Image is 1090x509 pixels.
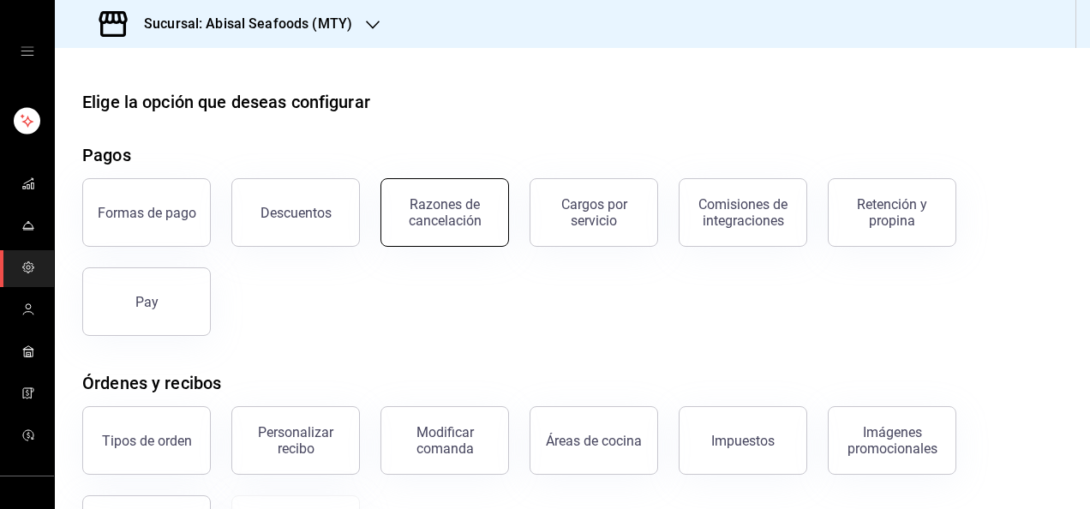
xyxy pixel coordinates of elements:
button: Tipos de orden [82,406,211,475]
div: Formas de pago [98,205,196,221]
div: Descuentos [261,205,332,221]
button: Áreas de cocina [530,406,658,475]
button: Formas de pago [82,178,211,247]
div: Pagos [82,142,131,168]
button: Impuestos [679,406,807,475]
div: Impuestos [711,433,775,449]
button: Razones de cancelación [380,178,509,247]
div: Retención y propina [839,196,945,229]
div: Imágenes promocionales [839,424,945,457]
button: Comisiones de integraciones [679,178,807,247]
div: Pay [135,294,159,310]
div: Razones de cancelación [392,196,498,229]
button: Pay [82,267,211,336]
button: Retención y propina [828,178,956,247]
button: Personalizar recibo [231,406,360,475]
div: Tipos de orden [102,433,192,449]
button: Imágenes promocionales [828,406,956,475]
div: Cargos por servicio [541,196,647,229]
div: Órdenes y recibos [82,370,221,396]
div: Modificar comanda [392,424,498,457]
div: Elige la opción que deseas configurar [82,89,370,115]
div: Comisiones de integraciones [690,196,796,229]
h3: Sucursal: Abisal Seafoods (MTY) [130,14,352,34]
button: Descuentos [231,178,360,247]
div: Áreas de cocina [546,433,642,449]
div: Personalizar recibo [243,424,349,457]
button: open drawer [21,45,34,58]
button: Modificar comanda [380,406,509,475]
button: Cargos por servicio [530,178,658,247]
